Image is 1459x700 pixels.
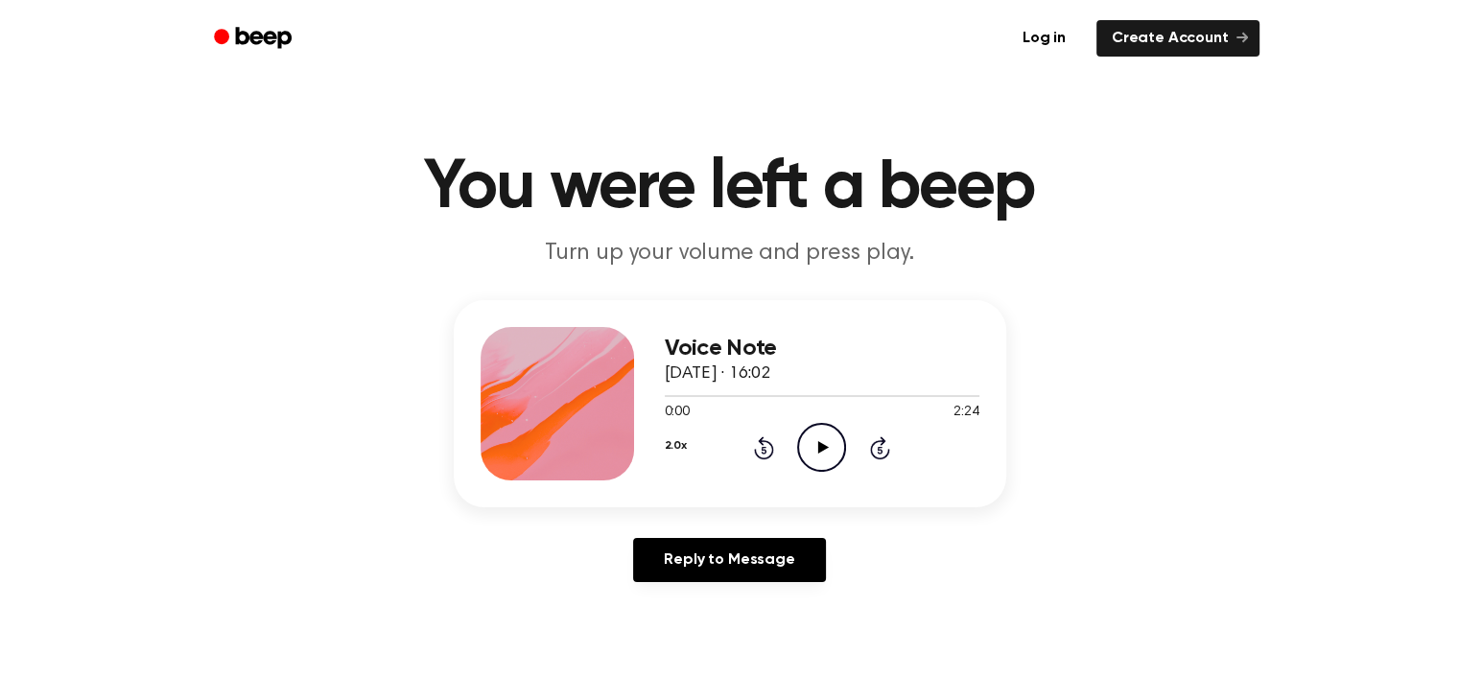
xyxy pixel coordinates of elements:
a: Reply to Message [633,538,825,582]
h3: Voice Note [665,336,979,362]
a: Beep [200,20,309,58]
span: [DATE] · 16:02 [665,365,770,383]
a: Create Account [1096,20,1259,57]
button: 2.0x [665,430,687,462]
a: Log in [1003,16,1085,60]
span: 0:00 [665,403,690,423]
p: Turn up your volume and press play. [362,238,1098,269]
h1: You were left a beep [239,153,1221,222]
span: 2:24 [953,403,978,423]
